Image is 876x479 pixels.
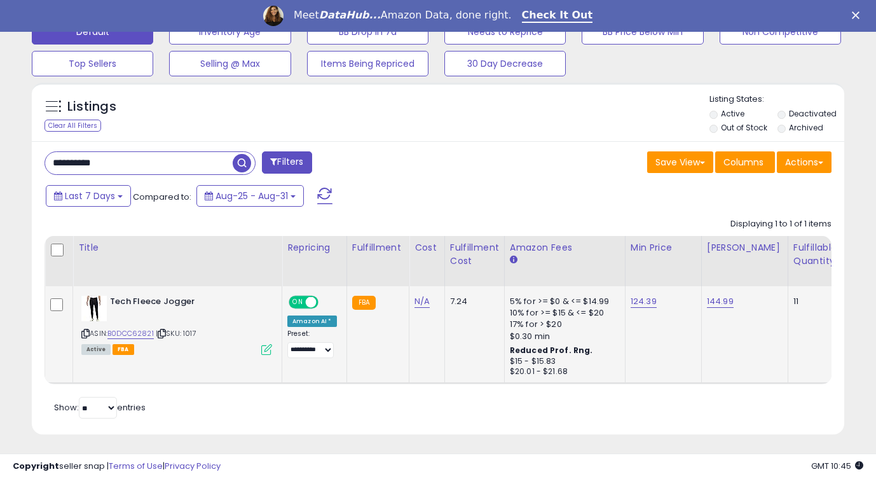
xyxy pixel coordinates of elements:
span: FBA [113,344,134,355]
span: | SKU: 1017 [156,328,196,338]
span: All listings currently available for purchase on Amazon [81,344,111,355]
div: 7.24 [450,296,495,307]
small: FBA [352,296,376,310]
i: DataHub... [319,9,381,21]
a: Terms of Use [109,460,163,472]
label: Archived [789,122,823,133]
a: 144.99 [707,295,734,308]
div: 17% for > $20 [510,319,615,330]
h5: Listings [67,98,116,116]
div: Fulfillment [352,241,404,254]
div: Preset: [287,330,337,358]
small: Amazon Fees. [510,254,517,266]
span: Last 7 Days [65,190,115,202]
label: Active [721,108,744,119]
div: Displaying 1 to 1 of 1 items [730,218,832,230]
img: 31rAzYM7n6L._SL40_.jpg [81,296,107,321]
div: Fulfillable Quantity [793,241,837,268]
button: Aug-25 - Aug-31 [196,185,304,207]
div: $0.30 min [510,331,615,342]
button: Columns [715,151,775,173]
button: Filters [262,151,311,174]
button: Actions [777,151,832,173]
div: Cost [414,241,439,254]
a: Privacy Policy [165,460,221,472]
div: [PERSON_NAME] [707,241,783,254]
a: B0DCC62821 [107,328,154,339]
div: Repricing [287,241,341,254]
label: Deactivated [789,108,837,119]
div: Clear All Filters [44,120,101,132]
div: Fulfillment Cost [450,241,499,268]
div: Meet Amazon Data, done right. [294,9,512,22]
button: Selling @ Max [169,51,291,76]
span: OFF [317,297,337,308]
b: Tech Fleece Jogger [110,296,264,311]
div: ASIN: [81,296,272,354]
a: N/A [414,295,430,308]
div: Amazon Fees [510,241,620,254]
div: Title [78,241,277,254]
div: 5% for >= $0 & <= $14.99 [510,296,615,307]
div: Min Price [631,241,696,254]
span: Show: entries [54,401,146,413]
p: Listing States: [709,94,844,106]
span: 2025-09-9 10:45 GMT [811,460,863,472]
strong: Copyright [13,460,59,472]
a: 124.39 [631,295,657,308]
div: seller snap | | [13,461,221,473]
div: 11 [793,296,833,307]
div: $15 - $15.83 [510,356,615,367]
span: Compared to: [133,191,191,203]
span: ON [290,297,306,308]
div: 10% for >= $15 & <= $20 [510,307,615,319]
button: Top Sellers [32,51,153,76]
img: Profile image for Georgie [263,6,284,26]
button: Last 7 Days [46,185,131,207]
button: Save View [647,151,713,173]
span: Aug-25 - Aug-31 [216,190,288,202]
span: Columns [723,156,763,169]
button: Items Being Repriced [307,51,428,76]
div: $20.01 - $21.68 [510,366,615,377]
div: Amazon AI * [287,316,337,327]
div: Close [852,11,865,19]
a: Check It Out [522,9,593,23]
button: 30 Day Decrease [444,51,566,76]
b: Reduced Prof. Rng. [510,345,593,356]
label: Out of Stock [721,122,767,133]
